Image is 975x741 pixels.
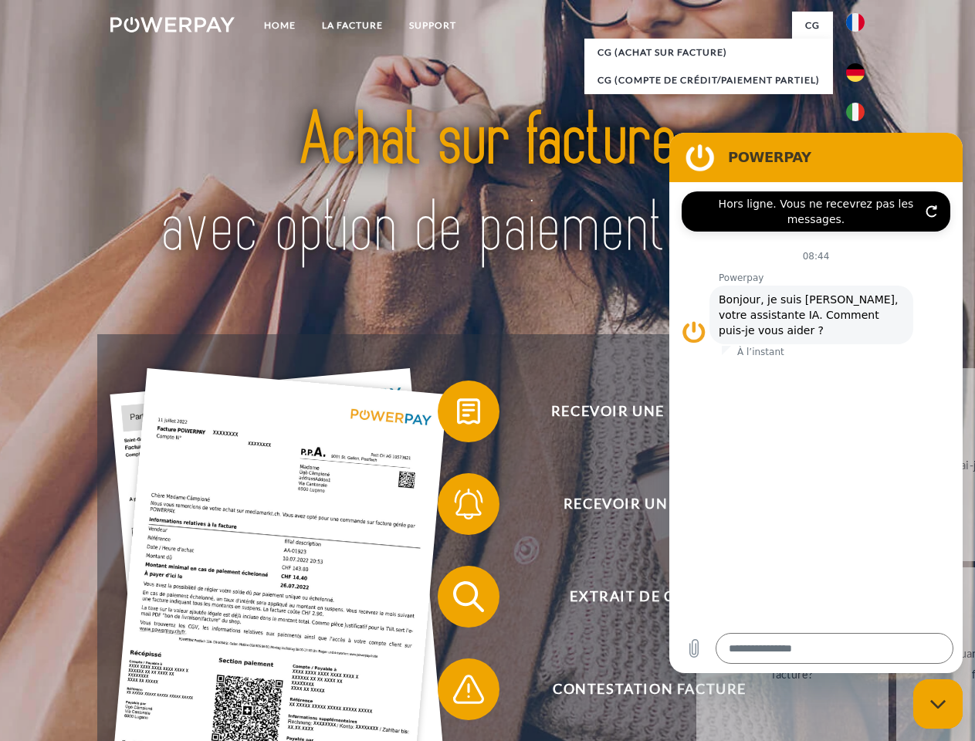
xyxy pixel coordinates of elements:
img: qb_bill.svg [449,392,488,431]
iframe: Bouton de lancement de la fenêtre de messagerie, conversation en cours [913,679,963,729]
button: Recevoir une facture ? [438,381,839,442]
span: Recevoir un rappel? [460,473,838,535]
button: Contestation Facture [438,658,839,720]
a: Support [396,12,469,39]
a: Home [251,12,309,39]
a: CG [792,12,833,39]
img: fr [846,13,865,32]
span: Contestation Facture [460,658,838,720]
img: qb_search.svg [449,577,488,616]
iframe: Fenêtre de messagerie [669,133,963,673]
a: LA FACTURE [309,12,396,39]
button: Extrait de compte [438,566,839,628]
a: CG (Compte de crédit/paiement partiel) [584,66,833,94]
img: de [846,63,865,82]
img: qb_bell.svg [449,485,488,523]
span: Recevoir une facture ? [460,381,838,442]
img: logo-powerpay-white.svg [110,17,235,32]
button: Recevoir un rappel? [438,473,839,535]
img: it [846,103,865,121]
a: CG (achat sur facture) [584,39,833,66]
span: Extrait de compte [460,566,838,628]
img: qb_warning.svg [449,670,488,709]
img: title-powerpay_fr.svg [147,74,828,296]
